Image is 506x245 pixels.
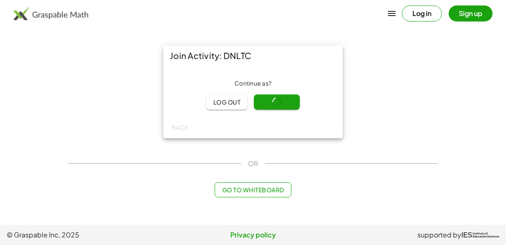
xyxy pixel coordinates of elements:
button: Log in [402,5,442,22]
span: Log out [213,98,240,106]
span: supported by [417,230,461,240]
a: Privacy policy [171,230,335,240]
a: IESInstitute ofEducation Sciences [461,230,499,240]
div: Continue as ? [170,79,336,88]
button: Go to Whiteboard [215,182,291,197]
span: OR [248,159,258,169]
button: Log out [206,94,247,110]
span: Go to Whiteboard [222,186,284,194]
span: Institute of Education Sciences [473,232,499,238]
span: © Graspable Inc, 2025 [7,230,171,240]
button: Sign up [449,5,493,22]
span: IES [461,231,472,239]
div: Join Activity: DNLTC [163,46,343,66]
